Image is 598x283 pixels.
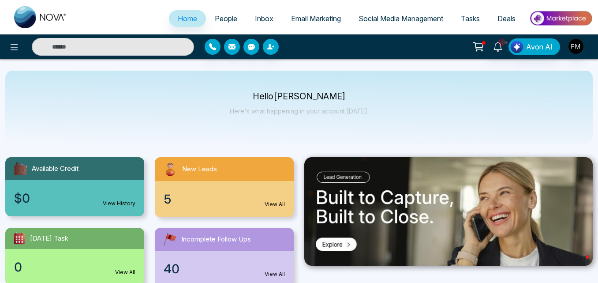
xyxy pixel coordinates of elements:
a: View All [265,200,285,208]
span: Email Marketing [291,14,341,23]
a: View All [115,268,135,276]
button: Avon AI [508,38,560,55]
span: Incomplete Follow Ups [181,234,251,245]
img: Market-place.gif [529,8,593,28]
span: Deals [497,14,516,23]
iframe: Intercom live chat [568,253,589,274]
img: Lead Flow [511,41,523,53]
span: Tasks [461,14,480,23]
a: Deals [489,10,524,27]
span: 10+ [498,38,506,46]
a: Inbox [246,10,282,27]
a: Social Media Management [350,10,452,27]
img: todayTask.svg [12,231,26,245]
p: Hello [PERSON_NAME] [230,93,369,100]
span: Inbox [255,14,273,23]
img: newLeads.svg [162,161,179,177]
a: Home [169,10,206,27]
a: View History [103,200,135,208]
span: $0 [14,189,30,208]
img: followUps.svg [162,231,178,247]
a: Email Marketing [282,10,350,27]
img: availableCredit.svg [12,161,28,177]
span: New Leads [182,164,217,174]
span: 5 [164,190,172,208]
img: User Avatar [568,39,583,54]
a: Tasks [452,10,489,27]
span: [DATE] Task [30,234,68,244]
span: Social Media Management [359,14,443,23]
a: New Leads5View All [149,157,299,217]
span: Home [178,14,197,23]
span: 0 [14,258,22,276]
img: Nova CRM Logo [14,6,67,28]
img: . [304,157,593,266]
a: 10+ [487,38,508,54]
span: Avon AI [526,42,553,52]
span: People [215,14,237,23]
a: View All [265,270,285,278]
span: Available Credit [32,164,78,174]
p: Here's what happening in your account [DATE]. [230,107,369,115]
span: 40 [164,260,179,278]
a: People [206,10,246,27]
